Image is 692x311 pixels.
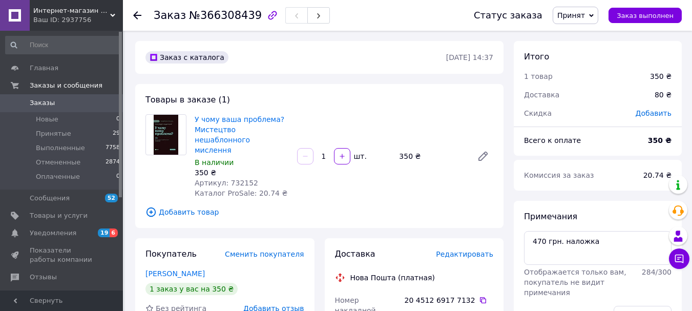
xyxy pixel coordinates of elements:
[106,158,120,167] span: 2874
[436,250,493,258] span: Редактировать
[145,269,205,278] a: [PERSON_NAME]
[524,268,626,297] span: Отображается только вам, покупатель не видит примечания
[110,229,118,237] span: 6
[5,36,121,54] input: Поиск
[524,109,552,117] span: Скидка
[348,273,437,283] div: Нова Пошта (платная)
[98,229,110,237] span: 19
[351,151,368,161] div: шт.
[30,194,70,203] span: Сообщения
[113,129,120,138] span: 29
[643,171,672,179] span: 20.74 ₴
[30,246,95,264] span: Показатели работы компании
[225,250,304,258] span: Сменить покупателя
[189,9,262,22] span: №366308439
[446,53,493,61] time: [DATE] 14:37
[609,8,682,23] button: Заказ выполнен
[30,273,57,282] span: Отзывы
[30,211,88,220] span: Товары и услуги
[36,129,71,138] span: Принятые
[195,179,258,187] span: Артикул: 732152
[36,143,85,153] span: Выполненные
[116,172,120,181] span: 0
[473,146,493,167] a: Редактировать
[617,12,674,19] span: Заказ выполнен
[30,81,102,90] span: Заказы и сообщения
[145,51,228,64] div: Заказ с каталога
[474,10,542,20] div: Статус заказа
[33,6,110,15] span: Интернет-магазин "Книжный мир"
[335,249,375,259] span: Доставка
[145,206,493,218] span: Добавить товар
[33,15,123,25] div: Ваш ID: 2937756
[145,283,238,295] div: 1 заказ у вас на 350 ₴
[524,136,581,144] span: Всего к оплате
[524,231,672,265] textarea: 470 грн. наложка
[405,295,493,305] div: 20 4512 6917 7132
[648,136,672,144] b: 350 ₴
[145,95,230,105] span: Товары в заказе (1)
[30,64,58,73] span: Главная
[154,115,178,155] img: У чому ваша проблема? Мистецтво нешаблонного мислення
[524,171,594,179] span: Комиссия за заказ
[30,98,55,108] span: Заказы
[106,143,120,153] span: 7758
[36,172,80,181] span: Оплаченные
[650,71,672,81] div: 350 ₴
[524,52,549,61] span: Итого
[669,248,689,269] button: Чат с покупателем
[145,249,197,259] span: Покупатель
[557,11,585,19] span: Принят
[195,168,289,178] div: 350 ₴
[195,115,284,154] a: У чому ваша проблема? Мистецтво нешаблонного мислення
[154,9,186,22] span: Заказ
[648,84,678,106] div: 80 ₴
[36,115,58,124] span: Новые
[133,10,141,20] div: Вернуться назад
[30,229,76,238] span: Уведомления
[116,115,120,124] span: 0
[195,189,287,197] span: Каталог ProSale: 20.74 ₴
[524,91,559,99] span: Доставка
[642,268,672,276] span: 284 / 300
[105,194,118,202] span: 52
[524,212,577,221] span: Примечания
[524,72,553,80] span: 1 товар
[636,109,672,117] span: Добавить
[36,158,80,167] span: Отмененные
[195,158,234,167] span: В наличии
[395,149,469,163] div: 350 ₴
